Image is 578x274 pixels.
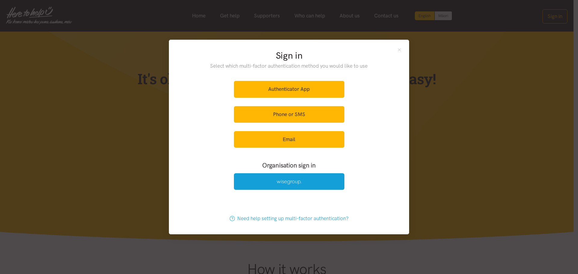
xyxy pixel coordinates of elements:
[234,131,344,148] a: Email
[277,180,301,185] img: Wise Group
[223,210,355,227] a: Need help setting up multi-factor authentication?
[234,106,344,123] a: Phone or SMS
[217,161,361,170] h3: Organisation sign in
[198,62,380,70] p: Select which multi-factor authentication method you would like to use
[397,47,402,52] button: Close
[234,81,344,97] a: Authenticator App
[198,49,380,62] h2: Sign in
